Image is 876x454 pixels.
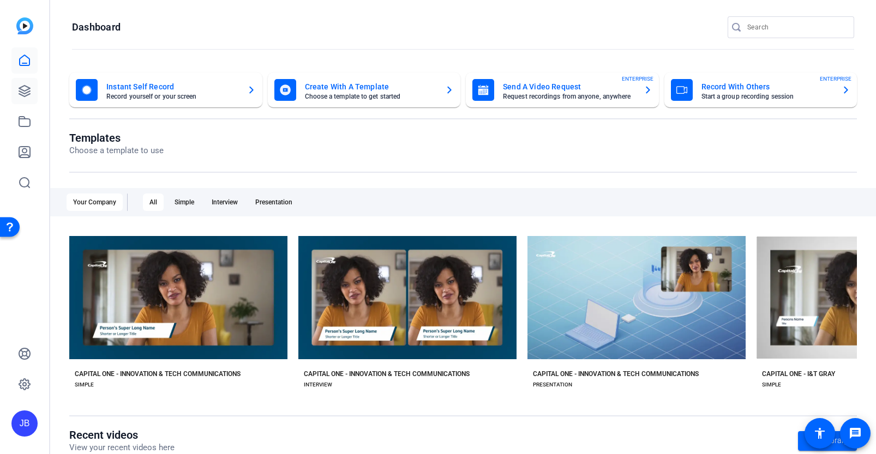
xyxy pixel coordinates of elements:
[747,21,845,34] input: Search
[466,72,659,107] button: Send A Video RequestRequest recordings from anyone, anywhereENTERPRISE
[503,80,635,93] mat-card-title: Send A Video Request
[305,93,437,100] mat-card-subtitle: Choose a template to get started
[69,131,164,144] h1: Templates
[701,93,833,100] mat-card-subtitle: Start a group recording session
[762,370,835,378] div: CAPITAL ONE - I&T GRAY
[16,17,33,34] img: blue-gradient.svg
[503,93,635,100] mat-card-subtitle: Request recordings from anyone, anywhere
[798,431,857,451] a: Go to library
[75,380,94,389] div: SIMPLE
[106,93,238,100] mat-card-subtitle: Record yourself or your screen
[304,370,470,378] div: CAPITAL ONE - INNOVATION & TECH COMMUNICATIONS
[168,193,201,211] div: Simple
[304,380,332,389] div: INTERVIEW
[69,144,164,157] p: Choose a template to use
[69,428,175,441] h1: Recent videos
[849,427,862,440] mat-icon: message
[75,370,241,378] div: CAPITAL ONE - INNOVATION & TECH COMMUNICATIONS
[664,72,857,107] button: Record With OthersStart a group recording sessionENTERPRISE
[69,72,262,107] button: Instant Self RecordRecord yourself or your screen
[268,72,461,107] button: Create With A TemplateChoose a template to get started
[205,193,244,211] div: Interview
[72,21,121,34] h1: Dashboard
[67,193,123,211] div: Your Company
[533,380,572,389] div: PRESENTATION
[249,193,299,211] div: Presentation
[533,370,699,378] div: CAPITAL ONE - INNOVATION & TECH COMMUNICATIONS
[106,80,238,93] mat-card-title: Instant Self Record
[701,80,833,93] mat-card-title: Record With Others
[11,410,38,437] div: JB
[143,193,164,211] div: All
[813,427,826,440] mat-icon: accessibility
[69,441,175,454] p: View your recent videos here
[762,380,781,389] div: SIMPLE
[820,75,851,83] span: ENTERPRISE
[305,80,437,93] mat-card-title: Create With A Template
[622,75,653,83] span: ENTERPRISE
